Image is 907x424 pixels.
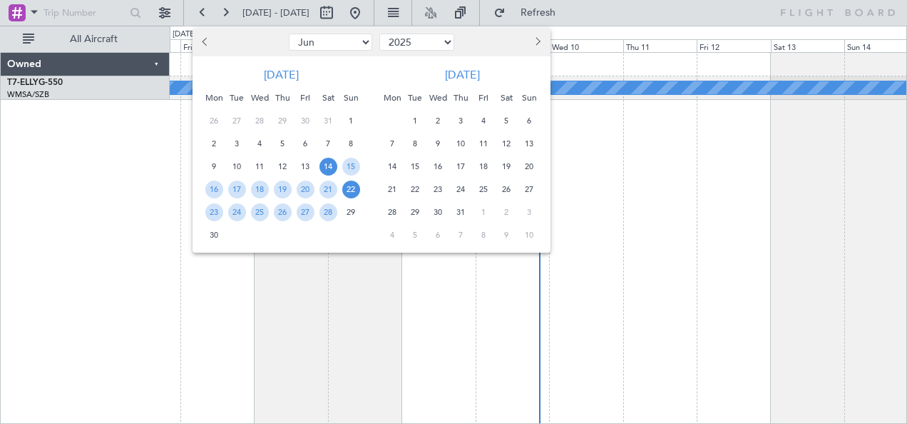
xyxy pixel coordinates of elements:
span: 8 [342,135,360,153]
div: 3-6-2025 [225,132,248,155]
div: 20-6-2025 [294,178,317,201]
div: 13-6-2025 [294,155,317,178]
div: 11-6-2025 [248,155,271,178]
div: 5-8-2025 [404,223,426,246]
div: 7-6-2025 [317,132,339,155]
span: 26 [498,181,516,198]
span: 24 [452,181,470,198]
span: 6 [429,226,447,244]
span: 10 [452,135,470,153]
div: 3-8-2025 [518,201,540,223]
span: 1 [475,203,493,221]
span: 29 [274,112,292,130]
span: 5 [274,135,292,153]
div: 14-6-2025 [317,155,339,178]
div: 17-7-2025 [449,155,472,178]
span: 12 [498,135,516,153]
div: 28-7-2025 [381,201,404,223]
span: 10 [228,158,246,176]
div: 7-8-2025 [449,223,472,246]
span: 31 [319,112,337,130]
select: Select year [379,34,454,51]
div: 6-8-2025 [426,223,449,246]
div: 12-7-2025 [495,132,518,155]
span: 10 [521,226,538,244]
span: 7 [384,135,401,153]
div: 1-7-2025 [404,109,426,132]
span: 4 [384,226,401,244]
div: 25-7-2025 [472,178,495,201]
div: 6-6-2025 [294,132,317,155]
span: 27 [297,203,314,221]
div: 21-6-2025 [317,178,339,201]
span: 4 [475,112,493,130]
div: 2-7-2025 [426,109,449,132]
span: 9 [205,158,223,176]
div: 4-7-2025 [472,109,495,132]
span: 2 [498,203,516,221]
div: 18-6-2025 [248,178,271,201]
span: 1 [342,112,360,130]
button: Next month [529,31,545,54]
div: 8-6-2025 [339,132,362,155]
span: 18 [251,181,269,198]
div: 10-7-2025 [449,132,472,155]
span: 28 [384,203,401,221]
div: 17-6-2025 [225,178,248,201]
div: 23-7-2025 [426,178,449,201]
div: 10-6-2025 [225,155,248,178]
div: 5-6-2025 [271,132,294,155]
div: 10-8-2025 [518,223,540,246]
div: 30-6-2025 [203,223,225,246]
div: Thu [271,86,294,109]
div: 22-7-2025 [404,178,426,201]
div: 28-5-2025 [248,109,271,132]
div: 5-7-2025 [495,109,518,132]
span: 16 [205,181,223,198]
span: 21 [384,181,401,198]
span: 13 [297,158,314,176]
div: 12-6-2025 [271,155,294,178]
div: 27-5-2025 [225,109,248,132]
div: 2-6-2025 [203,132,225,155]
span: 25 [251,203,269,221]
div: 1-8-2025 [472,201,495,223]
span: 29 [406,203,424,221]
span: 17 [452,158,470,176]
div: Sun [339,86,362,109]
span: 16 [429,158,447,176]
div: 7-7-2025 [381,132,404,155]
div: 30-7-2025 [426,201,449,223]
span: 9 [498,226,516,244]
div: 11-7-2025 [472,132,495,155]
span: 31 [452,203,470,221]
div: 24-7-2025 [449,178,472,201]
span: 19 [274,181,292,198]
span: 4 [251,135,269,153]
div: Tue [404,86,426,109]
span: 19 [498,158,516,176]
div: 4-8-2025 [381,223,404,246]
span: 7 [319,135,337,153]
span: 29 [342,203,360,221]
div: 23-6-2025 [203,201,225,223]
div: 16-6-2025 [203,178,225,201]
div: Thu [449,86,472,109]
div: 8-8-2025 [472,223,495,246]
div: Sun [518,86,540,109]
div: Fri [472,86,495,109]
div: 9-7-2025 [426,132,449,155]
div: 31-5-2025 [317,109,339,132]
div: Wed [248,86,271,109]
span: 6 [521,112,538,130]
span: 26 [205,112,223,130]
span: 27 [521,181,538,198]
span: 27 [228,112,246,130]
span: 5 [498,112,516,130]
div: 26-5-2025 [203,109,225,132]
div: 3-7-2025 [449,109,472,132]
span: 22 [342,181,360,198]
select: Select month [289,34,372,51]
div: 31-7-2025 [449,201,472,223]
div: 26-7-2025 [495,178,518,201]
